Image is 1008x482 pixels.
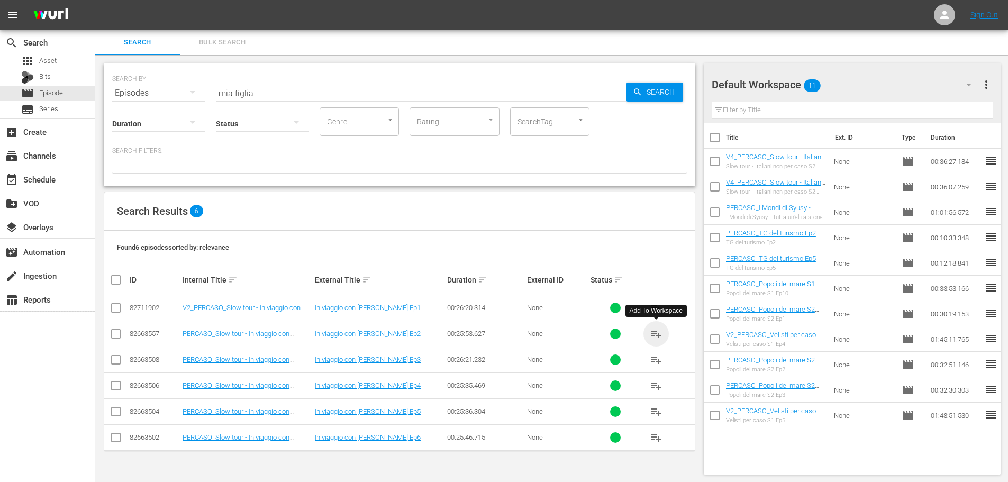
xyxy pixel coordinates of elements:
[726,341,826,348] div: Velisti per caso S1 Ep4
[183,330,294,345] a: PERCASO_Slow tour - In viaggio con [PERSON_NAME] Ep2
[726,305,819,321] a: PERCASO_Popoli del mare S2 Ep1
[21,87,34,99] span: Episode
[927,250,985,276] td: 00:12:18.841
[527,433,587,441] div: None
[985,408,997,421] span: reorder
[642,83,683,102] span: Search
[980,72,993,97] button: more_vert
[183,274,312,286] div: Internal Title
[726,123,829,152] th: Title
[902,231,914,244] span: Episode
[102,37,174,49] span: Search
[447,304,523,312] div: 00:26:20.314
[315,304,421,312] a: In viaggio con [PERSON_NAME] Ep1
[902,282,914,295] span: Episode
[985,205,997,218] span: reorder
[21,103,34,116] span: Series
[726,407,825,423] a: V2_PERCASO_Velisti per caso S1 Ep5
[630,306,683,315] div: Add To Workspace
[985,383,997,396] span: reorder
[5,294,18,306] span: Reports
[726,417,826,424] div: Velisti per caso S1 Ep5
[902,409,914,422] span: Episode
[726,290,826,297] div: Popoli del mare S1 Ep10
[927,174,985,199] td: 00:36:07.259
[985,358,997,370] span: reorder
[591,274,640,286] div: Status
[830,301,897,326] td: None
[385,115,395,125] button: Open
[985,180,997,193] span: reorder
[527,330,587,338] div: None
[6,8,19,21] span: menu
[5,270,18,283] span: Ingestion
[25,3,76,28] img: ans4CAIJ8jUAAAAAAAAAAAAAAAAAAAAAAAAgQb4GAAAAAAAAAAAAAAAAAAAAAAAAJMjXAAAAAAAAAAAAAAAAAAAAAAAAgAT5G...
[650,328,662,340] span: playlist_add
[447,274,523,286] div: Duration
[985,154,997,167] span: reorder
[447,407,523,415] div: 00:25:36.304
[315,381,421,389] a: In viaggio con [PERSON_NAME] Ep4
[927,352,985,377] td: 00:32:51.146
[183,407,294,423] a: PERCASO_Slow tour - In viaggio con [PERSON_NAME] Ep5
[117,243,229,251] span: Found 6 episodes sorted by: relevance
[726,214,826,221] div: I Mondi di Syusy - Tutta un'altra storia
[643,399,669,424] button: playlist_add
[447,381,523,389] div: 00:25:35.469
[183,304,305,320] a: V2_PERCASO_Slow tour - In viaggio con [PERSON_NAME] Ep1
[5,197,18,210] span: VOD
[927,301,985,326] td: 00:30:19.153
[726,381,819,397] a: PERCASO_Popoli del mare S2 Ep3
[39,104,58,114] span: Series
[315,330,421,338] a: In viaggio con [PERSON_NAME] Ep2
[650,353,662,366] span: playlist_add
[985,231,997,243] span: reorder
[117,205,188,217] span: Search Results
[190,205,203,217] span: 6
[830,250,897,276] td: None
[5,246,18,259] span: Automation
[130,330,179,338] div: 82663557
[527,356,587,363] div: None
[726,265,816,271] div: TG del turismo Ep5
[5,126,18,139] span: Create
[315,356,421,363] a: In viaggio con [PERSON_NAME] Ep3
[830,174,897,199] td: None
[5,174,18,186] span: Schedule
[830,352,897,377] td: None
[804,75,821,97] span: 11
[980,78,993,91] span: more_vert
[447,356,523,363] div: 00:26:21.232
[21,71,34,84] div: Bits
[527,276,587,284] div: External ID
[902,155,914,168] span: Episode
[130,276,179,284] div: ID
[726,163,826,170] div: Slow tour - Italiani non per caso S2 Ep4
[830,225,897,250] td: None
[902,180,914,193] span: Episode
[902,333,914,345] span: Episode
[643,373,669,398] button: playlist_add
[643,347,669,372] button: playlist_add
[643,295,669,321] button: playlist_add
[902,257,914,269] span: Episode
[486,115,496,125] button: Open
[830,149,897,174] td: None
[315,407,421,415] a: In viaggio con [PERSON_NAME] Ep5
[726,356,819,372] a: PERCASO_Popoli del mare S2 Ep2
[726,366,826,373] div: Popoli del mare S2 Ep2
[927,199,985,225] td: 01:01:56.572
[315,274,444,286] div: External Title
[643,425,669,450] button: playlist_add
[726,331,825,347] a: V2_PERCASO_Velisti per caso S1 Ep4
[39,88,63,98] span: Episode
[726,204,815,228] a: PERCASO_I Mondi di Syusy - [GEOGRAPHIC_DATA]: Tutta un'altra storia
[985,307,997,320] span: reorder
[726,315,826,322] div: Popoli del mare S2 Ep1
[726,392,826,398] div: Popoli del mare S2 Ep3
[902,307,914,320] span: Episode
[130,407,179,415] div: 82663504
[576,115,586,125] button: Open
[726,188,826,195] div: Slow tour - Italiani non per caso S2 Ep5
[927,225,985,250] td: 00:10:33.348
